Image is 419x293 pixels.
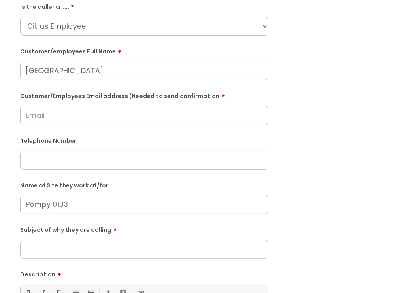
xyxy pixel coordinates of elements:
input: Email [20,106,268,125]
label: Is the caller a ......? [20,2,268,11]
label: Description [20,268,268,278]
label: Telephone Number [20,136,268,144]
label: Subject of why they are calling [20,224,268,234]
label: Name of Site they work at/for [20,180,268,189]
label: Customer/employees Full Name [20,45,268,55]
label: Customer/Employees Email address (Needed to send confirmation [20,90,268,100]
